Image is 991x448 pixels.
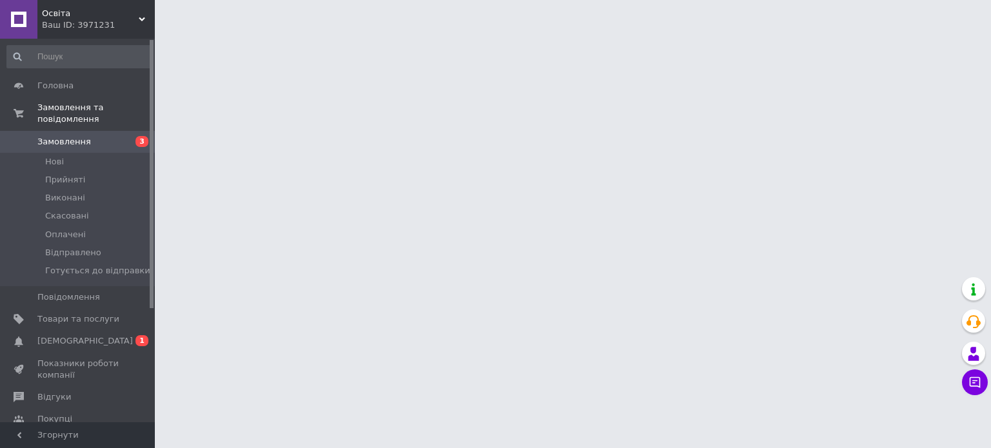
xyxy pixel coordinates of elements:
[37,335,133,347] span: [DEMOGRAPHIC_DATA]
[37,136,91,148] span: Замовлення
[42,8,139,19] span: Освіта
[37,291,100,303] span: Повідомлення
[45,265,150,277] span: Готується до відправки
[45,247,101,258] span: Відправлено
[962,369,988,395] button: Чат з покупцем
[37,358,119,381] span: Показники роботи компанії
[45,192,85,204] span: Виконані
[45,174,85,186] span: Прийняті
[42,19,155,31] div: Ваш ID: 3971231
[45,156,64,168] span: Нові
[37,80,74,92] span: Головна
[37,391,71,403] span: Відгуки
[37,102,155,125] span: Замовлення та повідомлення
[45,210,89,222] span: Скасовані
[37,413,72,425] span: Покупці
[6,45,152,68] input: Пошук
[45,229,86,240] span: Оплачені
[135,335,148,346] span: 1
[135,136,148,147] span: 3
[37,313,119,325] span: Товари та послуги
